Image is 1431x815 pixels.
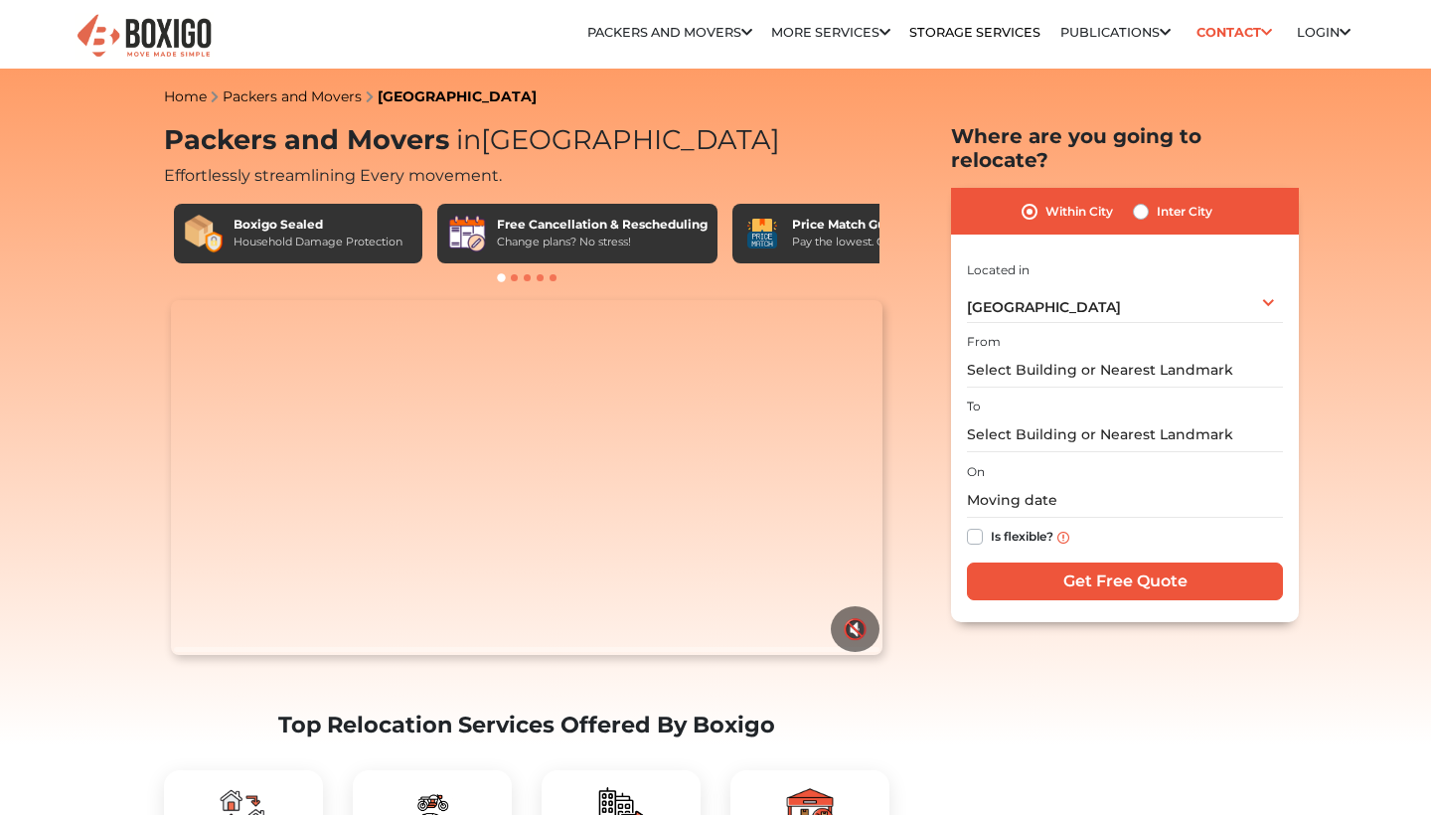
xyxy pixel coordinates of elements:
[831,606,879,652] button: 🔇
[967,398,981,415] label: To
[1060,25,1171,40] a: Publications
[164,166,502,185] span: Effortlessly streamlining Every movement.
[164,712,889,738] h2: Top Relocation Services Offered By Boxigo
[164,87,207,105] a: Home
[234,234,402,250] div: Household Damage Protection
[967,353,1283,388] input: Select Building or Nearest Landmark
[1057,532,1069,544] img: info
[378,87,537,105] a: [GEOGRAPHIC_DATA]
[456,123,481,156] span: in
[967,563,1283,600] input: Get Free Quote
[967,463,985,481] label: On
[951,124,1299,172] h2: Where are you going to relocate?
[449,123,780,156] span: [GEOGRAPHIC_DATA]
[1045,200,1113,224] label: Within City
[771,25,890,40] a: More services
[991,525,1053,546] label: Is flexible?
[447,214,487,253] img: Free Cancellation & Rescheduling
[1157,200,1212,224] label: Inter City
[792,216,943,234] div: Price Match Guarantee
[1190,17,1278,48] a: Contact
[1297,25,1351,40] a: Login
[967,483,1283,518] input: Moving date
[967,261,1030,279] label: Located in
[792,234,943,250] div: Pay the lowest. Guaranteed!
[75,12,214,61] img: Boxigo
[909,25,1040,40] a: Storage Services
[967,417,1283,452] input: Select Building or Nearest Landmark
[967,298,1121,316] span: [GEOGRAPHIC_DATA]
[184,214,224,253] img: Boxigo Sealed
[742,214,782,253] img: Price Match Guarantee
[497,216,708,234] div: Free Cancellation & Rescheduling
[234,216,402,234] div: Boxigo Sealed
[171,300,881,656] video: Your browser does not support the video tag.
[967,333,1001,351] label: From
[223,87,362,105] a: Packers and Movers
[164,124,889,157] h1: Packers and Movers
[587,25,752,40] a: Packers and Movers
[497,234,708,250] div: Change plans? No stress!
